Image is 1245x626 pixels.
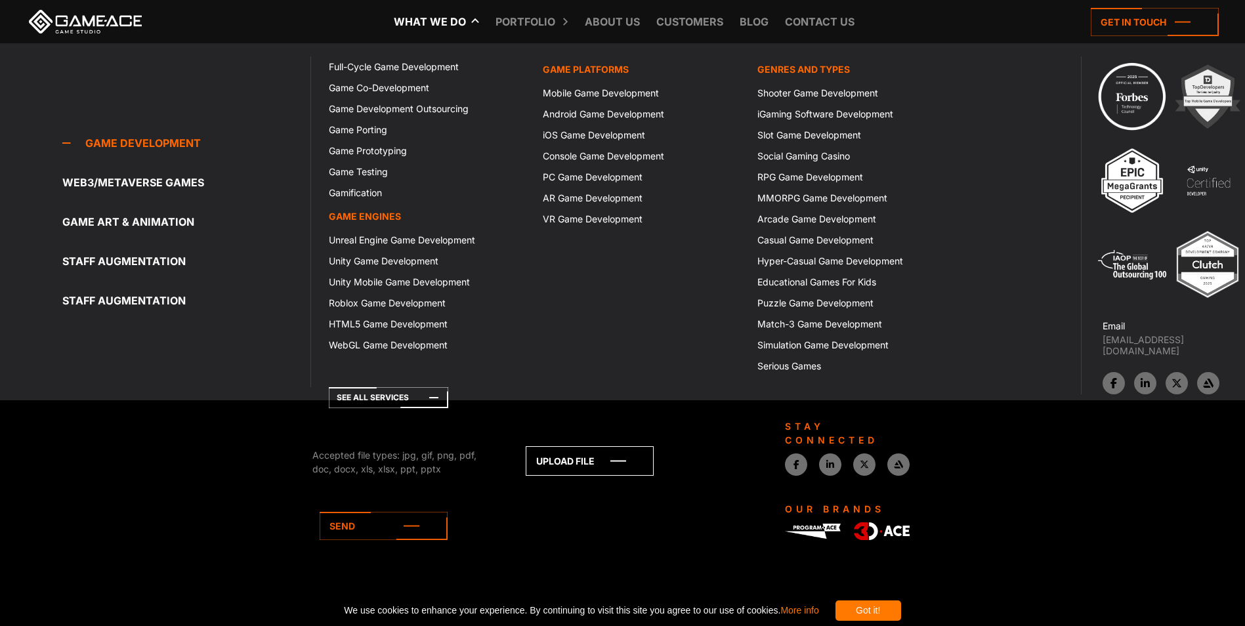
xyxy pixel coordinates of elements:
[344,600,818,621] span: We use cookies to enhance your experience. By continuing to visit this site you agree to our use ...
[321,335,535,356] a: WebGL Game Development
[749,188,963,209] a: MMORPG Game Development
[62,248,311,274] a: Staff Augmentation
[535,209,749,230] a: VR Game Development
[854,522,910,541] img: 3D-Ace
[321,203,535,230] a: Game Engines
[1103,334,1245,356] a: [EMAIL_ADDRESS][DOMAIN_NAME]
[535,188,749,209] a: AR Game Development
[749,356,963,377] a: Serious Games
[321,56,535,77] a: Full-Cycle Game Development
[749,125,963,146] a: Slot Game Development
[1172,144,1244,217] img: 4
[1096,228,1168,301] img: 5
[785,524,841,539] img: Program-Ace
[535,167,749,188] a: PC Game Development
[321,140,535,161] a: Game Prototyping
[312,448,496,476] div: Accepted file types: jpg, gif, png, pdf, doc, docx, xls, xlsx, ppt, pptx
[749,83,963,104] a: Shooter Game Development
[1171,228,1244,301] img: Top ar vr development company gaming 2025 game ace
[321,161,535,182] a: Game Testing
[62,130,311,156] a: Game development
[321,98,535,119] a: Game Development Outsourcing
[749,209,963,230] a: Arcade Game Development
[749,272,963,293] a: Educational Games For Kids
[785,502,923,516] div: Our Brands
[1096,60,1168,133] img: Technology council badge program ace 2025 game ace
[321,182,535,203] a: Gamification
[320,512,448,540] a: Send
[321,251,535,272] a: Unity Game Development
[1091,8,1219,36] a: Get in touch
[749,56,963,83] a: Genres and Types
[749,167,963,188] a: RPG Game Development
[785,419,923,447] div: Stay connected
[749,251,963,272] a: Hyper-Casual Game Development
[321,272,535,293] a: Unity Mobile Game Development
[321,230,535,251] a: Unreal Engine Game Development
[535,56,749,83] a: Game platforms
[1103,320,1125,331] strong: Email
[749,104,963,125] a: iGaming Software Development
[526,446,654,476] a: Upload file
[780,605,818,616] a: More info
[835,600,901,621] div: Got it!
[749,230,963,251] a: Casual Game Development
[749,335,963,356] a: Simulation Game Development
[535,146,749,167] a: Console Game Development
[535,125,749,146] a: iOS Game Development
[535,83,749,104] a: Mobile Game Development
[329,387,448,408] a: See All Services
[1096,144,1168,217] img: 3
[62,209,311,235] a: Game Art & Animation
[1171,60,1244,133] img: 2
[321,293,535,314] a: Roblox Game Development
[749,146,963,167] a: Social Gaming Casino
[321,77,535,98] a: Game Co-Development
[321,119,535,140] a: Game Porting
[749,314,963,335] a: Match-3 Game Development
[749,293,963,314] a: Puzzle Game Development
[62,287,311,314] a: Staff Augmentation
[62,169,311,196] a: Web3/Metaverse Games
[535,104,749,125] a: Android Game Development
[321,314,535,335] a: HTML5 Game Development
